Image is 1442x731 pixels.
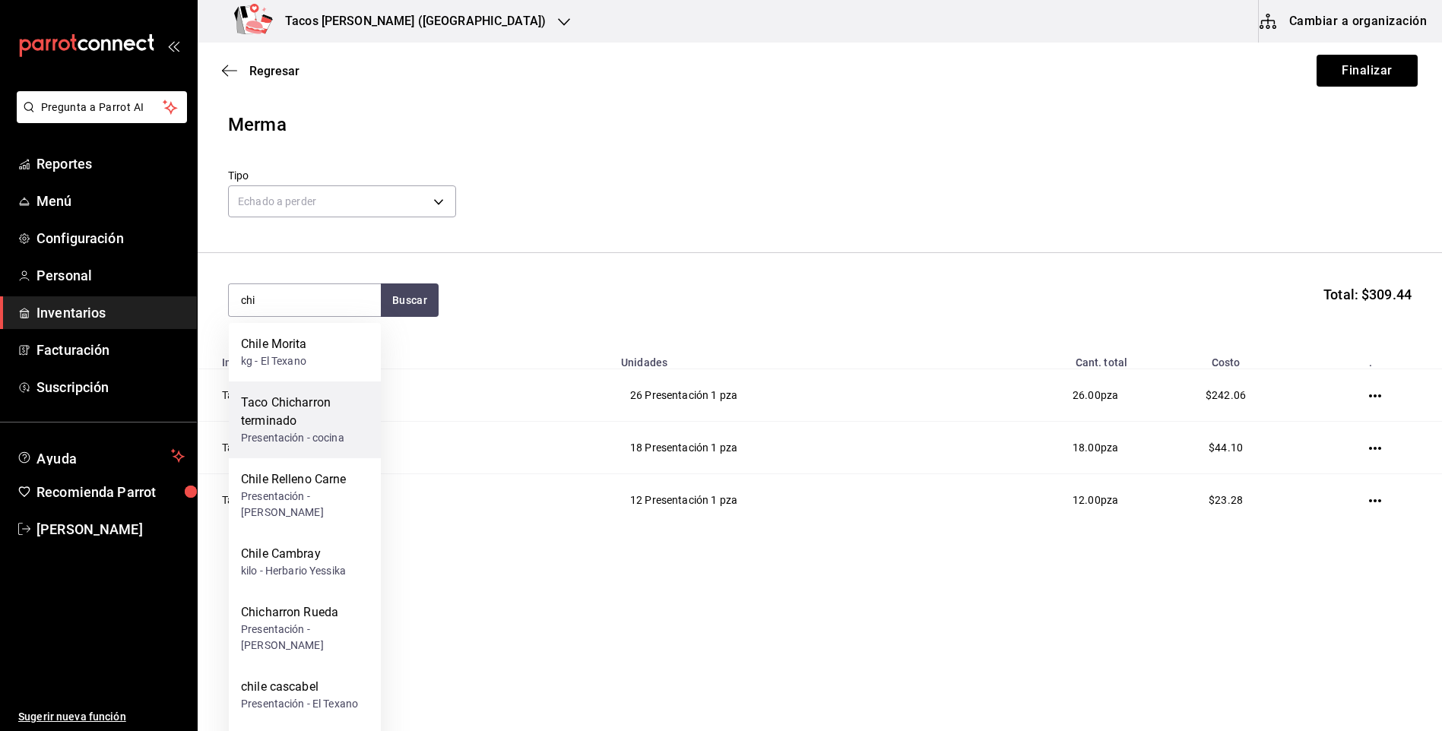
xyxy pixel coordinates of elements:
[1209,441,1243,454] span: $44.10
[1209,494,1243,506] span: $23.28
[1073,494,1101,506] span: 12.00
[241,430,369,446] div: Presentación - cocina
[241,489,369,521] div: Presentación - [PERSON_NAME]
[946,474,1136,527] td: pza
[241,696,358,712] div: Presentación - El Texano
[222,64,299,78] button: Regresar
[381,283,439,317] button: Buscar
[249,64,299,78] span: Regresar
[241,603,369,622] div: Chicharron Rueda
[41,100,163,116] span: Pregunta a Parrot AI
[36,340,185,360] span: Facturación
[273,12,546,30] h3: Tacos [PERSON_NAME] ([GEOGRAPHIC_DATA])
[36,447,165,465] span: Ayuda
[241,353,307,369] div: kg - El Texano
[241,622,369,653] div: Presentación - [PERSON_NAME]
[241,545,346,563] div: Chile Cambray
[36,228,185,248] span: Configuración
[17,91,187,123] button: Pregunta a Parrot AI
[198,422,612,474] td: Taco Papa terminado
[1073,389,1101,401] span: 26.00
[36,482,185,502] span: Recomienda Parrot
[167,40,179,52] button: open_drawer_menu
[946,347,1136,369] th: Cant. total
[946,369,1136,422] td: pza
[228,185,456,217] div: Echado a perder
[1136,347,1315,369] th: Costo
[198,369,612,422] td: Taco Deshebrada terminado
[36,153,185,174] span: Reportes
[198,347,612,369] th: Insumo
[36,519,185,540] span: [PERSON_NAME]
[36,265,185,286] span: Personal
[241,470,369,489] div: Chile Relleno Carne
[612,474,946,527] td: 12 Presentación 1 pza
[241,678,358,696] div: chile cascabel
[198,474,612,527] td: Taco Frijol terminado
[11,110,187,126] a: Pregunta a Parrot AI
[1206,389,1246,401] span: $242.06
[229,284,381,316] input: Buscar insumo
[612,347,946,369] th: Unidades
[228,170,456,181] label: Tipo
[36,191,185,211] span: Menú
[228,111,1412,138] div: Merma
[1317,55,1418,87] button: Finalizar
[1315,347,1442,369] th: .
[946,422,1136,474] td: pza
[241,394,369,430] div: Taco Chicharron terminado
[36,302,185,323] span: Inventarios
[1323,284,1412,305] span: Total: $309.44
[18,709,185,725] span: Sugerir nueva función
[36,377,185,397] span: Suscripción
[241,335,307,353] div: Chile Morita
[612,369,946,422] td: 26 Presentación 1 pza
[612,422,946,474] td: 18 Presentación 1 pza
[241,563,346,579] div: kilo - Herbario Yessika
[1073,441,1101,454] span: 18.00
